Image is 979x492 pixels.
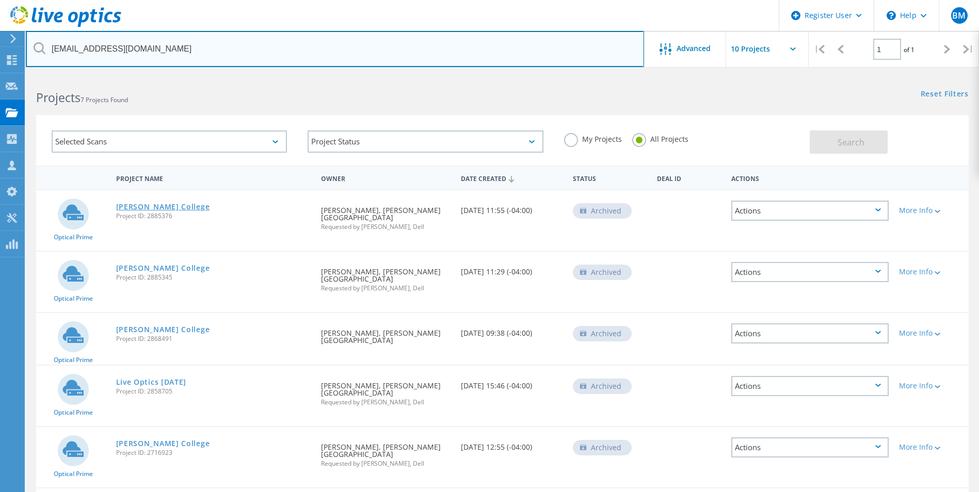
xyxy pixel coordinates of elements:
div: More Info [899,268,964,275]
div: | [809,31,830,68]
div: Actions [731,201,889,221]
a: Reset Filters [921,90,969,99]
div: [DATE] 15:46 (-04:00) [456,366,568,400]
a: Live Optics [DATE] [116,379,187,386]
div: [DATE] 09:38 (-04:00) [456,313,568,347]
div: Project Name [111,168,316,187]
div: Archived [573,203,632,219]
span: Project ID: 2885345 [116,274,311,281]
input: Search projects by name, owner, ID, company, etc [26,31,644,67]
button: Search [810,130,888,154]
div: Deal Id [652,168,727,187]
span: 7 Projects Found [81,95,128,104]
div: Actions [731,376,889,396]
span: BM [952,11,966,20]
a: [PERSON_NAME] College [116,440,210,447]
div: Actions [726,168,894,187]
span: Project ID: 2858705 [116,388,311,395]
span: Requested by [PERSON_NAME], Dell [321,399,451,405]
div: [DATE] 12:55 (-04:00) [456,427,568,461]
label: All Projects [632,133,688,143]
div: Archived [573,379,632,394]
a: Live Optics Dashboard [10,22,121,29]
span: Requested by [PERSON_NAME], Dell [321,285,451,291]
div: More Info [899,444,964,451]
div: [PERSON_NAME], [PERSON_NAME][GEOGRAPHIC_DATA] [316,313,456,354]
div: [PERSON_NAME], [PERSON_NAME][GEOGRAPHIC_DATA] [316,190,456,240]
span: Optical Prime [54,409,93,416]
div: More Info [899,207,964,214]
a: [PERSON_NAME] College [116,265,210,272]
div: Selected Scans [52,130,287,153]
span: Requested by [PERSON_NAME], Dell [321,224,451,230]
span: Requested by [PERSON_NAME], Dell [321,461,451,467]
a: [PERSON_NAME] College [116,326,210,333]
div: Owner [316,168,456,187]
div: [PERSON_NAME], [PERSON_NAME][GEOGRAPHIC_DATA] [316,366,456,416]
div: Actions [731,437,889,457]
svg: \n [887,11,896,20]
span: Project ID: 2868491 [116,336,311,342]
div: Actions [731,262,889,282]
div: | [958,31,979,68]
b: Projects [36,89,81,106]
span: Project ID: 2716923 [116,450,311,456]
div: More Info [899,330,964,337]
a: [PERSON_NAME] College [116,203,210,210]
div: Archived [573,326,632,341]
span: Optical Prime [54,296,93,302]
div: Status [568,168,652,187]
span: Optical Prime [54,471,93,477]
span: Project ID: 2885376 [116,213,311,219]
div: [DATE] 11:55 (-04:00) [456,190,568,224]
div: Project Status [308,130,543,153]
div: Date Created [456,168,568,188]
div: [DATE] 11:29 (-04:00) [456,252,568,286]
div: Archived [573,440,632,455]
span: Search [838,137,864,148]
div: [PERSON_NAME], [PERSON_NAME][GEOGRAPHIC_DATA] [316,252,456,302]
div: More Info [899,382,964,389]
span: Optical Prime [54,357,93,363]
span: Advanced [677,45,711,52]
div: Actions [731,323,889,343]
span: of 1 [904,45,914,54]
span: Optical Prime [54,234,93,240]
label: My Projects [564,133,622,143]
div: Archived [573,265,632,280]
div: [PERSON_NAME], [PERSON_NAME][GEOGRAPHIC_DATA] [316,427,456,477]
